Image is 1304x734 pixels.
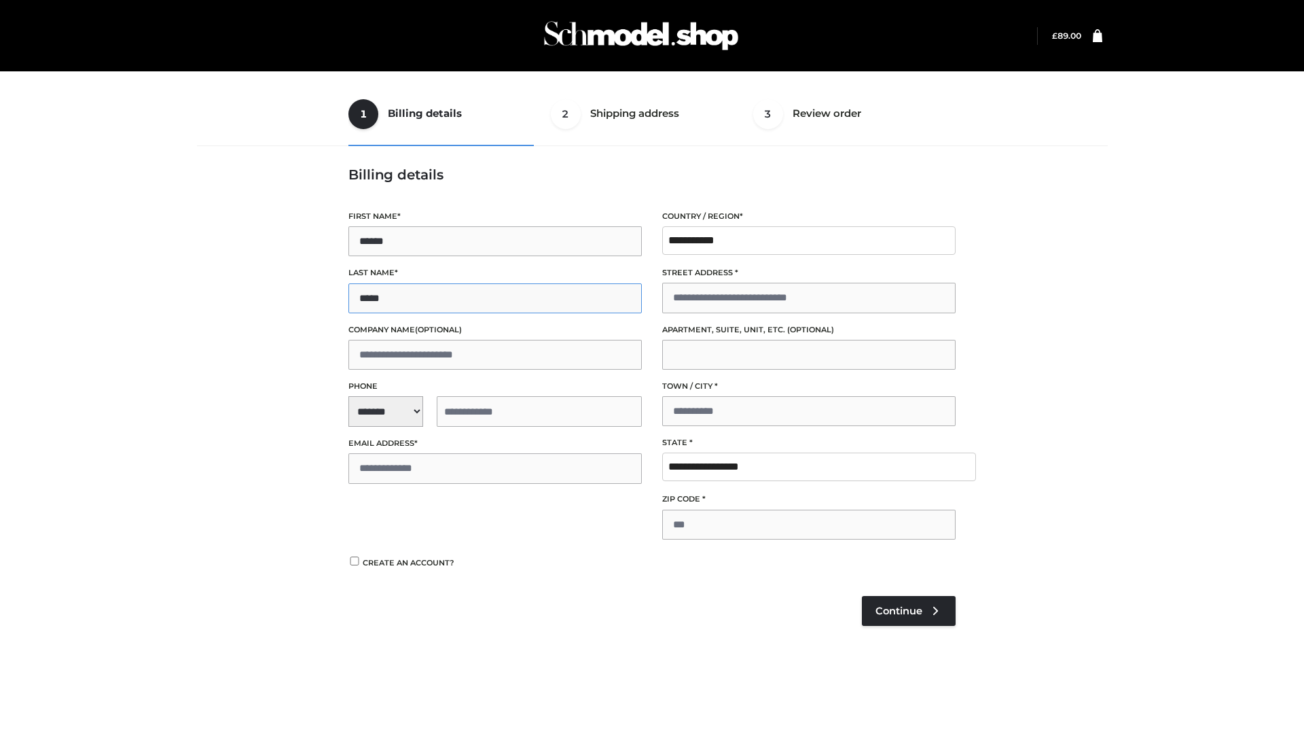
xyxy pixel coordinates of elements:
label: Street address [662,266,956,279]
span: (optional) [787,325,834,334]
a: £89.00 [1052,31,1081,41]
input: Create an account? [348,557,361,565]
label: Apartment, suite, unit, etc. [662,324,956,336]
label: Town / City [662,380,956,393]
span: (optional) [415,325,462,334]
label: Country / Region [662,210,956,223]
span: Create an account? [363,558,454,567]
label: ZIP Code [662,493,956,506]
a: Continue [862,596,956,626]
img: Schmodel Admin 964 [539,9,743,63]
h3: Billing details [348,167,956,183]
bdi: 89.00 [1052,31,1081,41]
label: Last name [348,266,642,279]
span: £ [1052,31,1057,41]
label: Email address [348,437,642,450]
label: State [662,436,956,449]
label: First name [348,210,642,223]
label: Phone [348,380,642,393]
span: Continue [875,605,922,617]
label: Company name [348,324,642,336]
